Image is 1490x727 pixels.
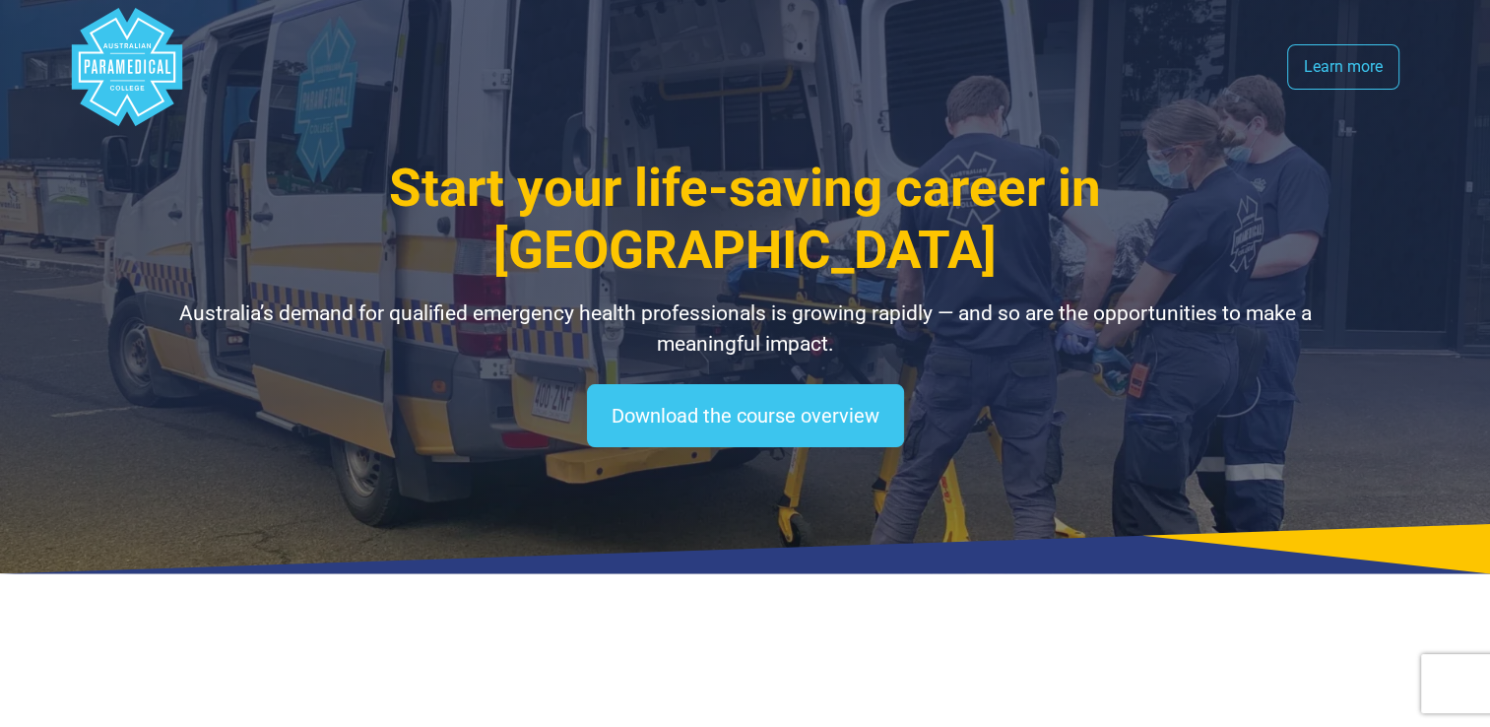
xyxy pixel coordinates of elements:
div: Australian Paramedical College [68,8,186,126]
a: Learn more [1287,44,1399,90]
a: Download the course overview [587,384,904,447]
p: Australia’s demand for qualified emergency health professionals is growing rapidly — and so are t... [169,298,1322,361]
span: Start your life-saving career in [GEOGRAPHIC_DATA] [389,158,1101,281]
iframe: EmbedSocial Universal Widget [365,612,1126,713]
